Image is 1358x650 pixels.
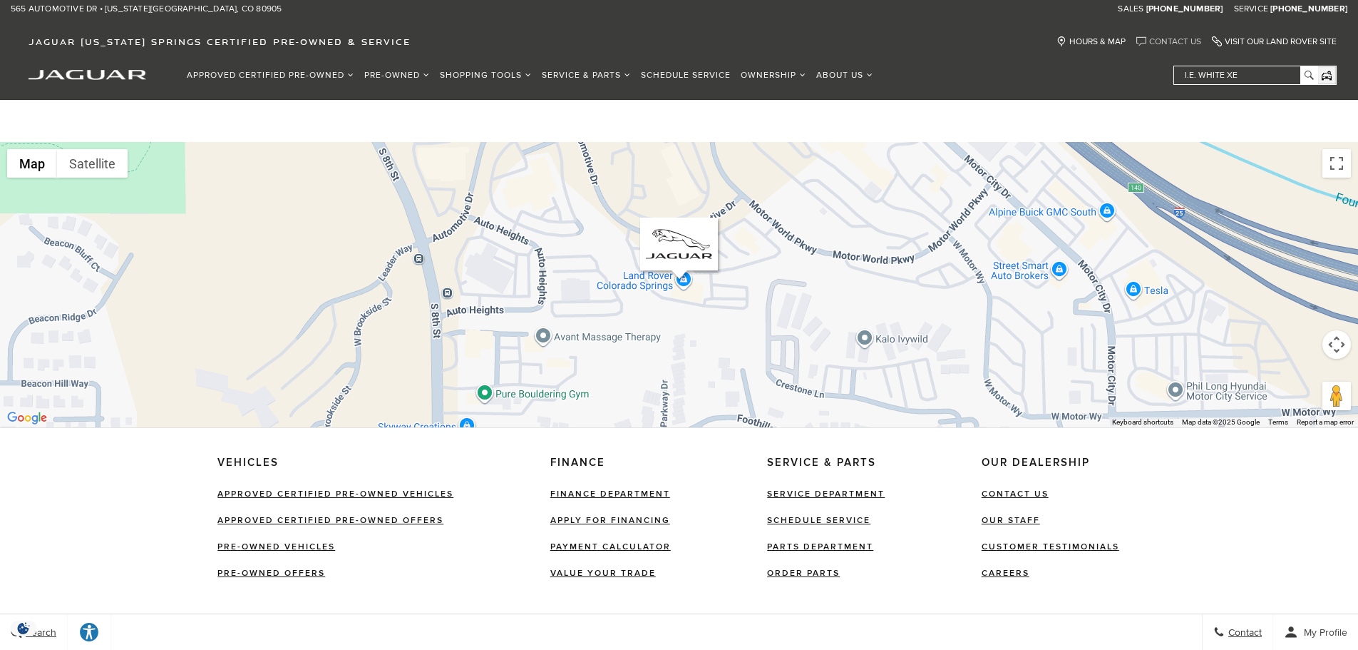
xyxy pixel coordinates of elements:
[1322,149,1351,178] button: Toggle fullscreen view
[636,63,736,88] a: Schedule Service
[21,36,418,47] a: Jaguar [US_STATE] Springs Certified Pre-Owned & Service
[1234,4,1268,14] span: Service
[982,515,1040,526] a: Our Staff
[68,621,110,643] div: Explore your accessibility options
[1056,36,1126,47] a: Hours & Map
[4,409,51,427] img: Google
[736,63,811,88] a: Ownership
[359,63,435,88] a: Pre-Owned
[1112,417,1173,427] button: Keyboard shortcuts
[217,568,325,579] a: Pre-Owned Offers
[1174,66,1317,84] input: i.e. White XE
[1182,418,1260,426] span: Map data ©2025 Google
[29,70,146,80] img: Jaguar
[1225,626,1262,639] span: Contact
[550,489,670,499] a: Finance Department
[1268,418,1288,426] a: Terms (opens in new tab)
[1298,626,1347,639] span: My Profile
[1297,418,1354,426] a: Report a map error
[1146,4,1223,15] a: [PHONE_NUMBER]
[1273,614,1358,650] button: Open user profile menu
[7,621,40,636] img: Opt-Out Icon
[68,614,111,650] a: Explore your accessibility options
[982,489,1049,499] a: Contact Us
[1322,330,1351,359] button: Map camera controls
[57,149,128,178] button: Show satellite imagery
[217,457,453,470] span: Vehicles
[217,515,443,526] a: Approved Certified Pre-Owned Offers
[7,621,40,636] section: Click to Open Cookie Consent Modal
[982,542,1119,552] a: Customer Testimonials
[182,63,359,88] a: Approved Certified Pre-Owned
[811,63,878,88] a: About Us
[550,542,671,552] a: Payment Calculator
[537,63,636,88] a: Service & Parts
[217,542,335,552] a: Pre-Owned Vehicles
[217,489,453,499] a: Approved Certified Pre-Owned Vehicles
[1136,36,1201,47] a: Contact Us
[29,68,146,80] a: jaguar
[550,568,656,579] a: Value Your Trade
[11,4,282,15] a: 565 Automotive Dr • [US_STATE][GEOGRAPHIC_DATA], CO 80905
[182,63,878,88] nav: Main Navigation
[767,568,840,579] a: Order Parts
[29,36,411,47] span: Jaguar [US_STATE] Springs Certified Pre-Owned & Service
[7,149,57,178] button: Show street map
[1118,4,1143,14] span: Sales
[767,542,873,552] a: Parts Department
[4,409,51,427] a: Open this area in Google Maps (opens a new window)
[435,63,537,88] a: Shopping Tools
[767,515,870,526] a: Schedule Service
[982,457,1119,470] span: Our Dealership
[550,457,671,470] span: Finance
[767,457,885,470] span: Service & Parts
[1270,4,1347,15] a: [PHONE_NUMBER]
[550,515,670,526] a: Apply for Financing
[767,489,885,499] a: Service Department
[982,568,1029,579] a: Careers
[1212,36,1337,47] a: Visit Our Land Rover Site
[1322,382,1351,410] button: Drag Pegman onto the map to open Street View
